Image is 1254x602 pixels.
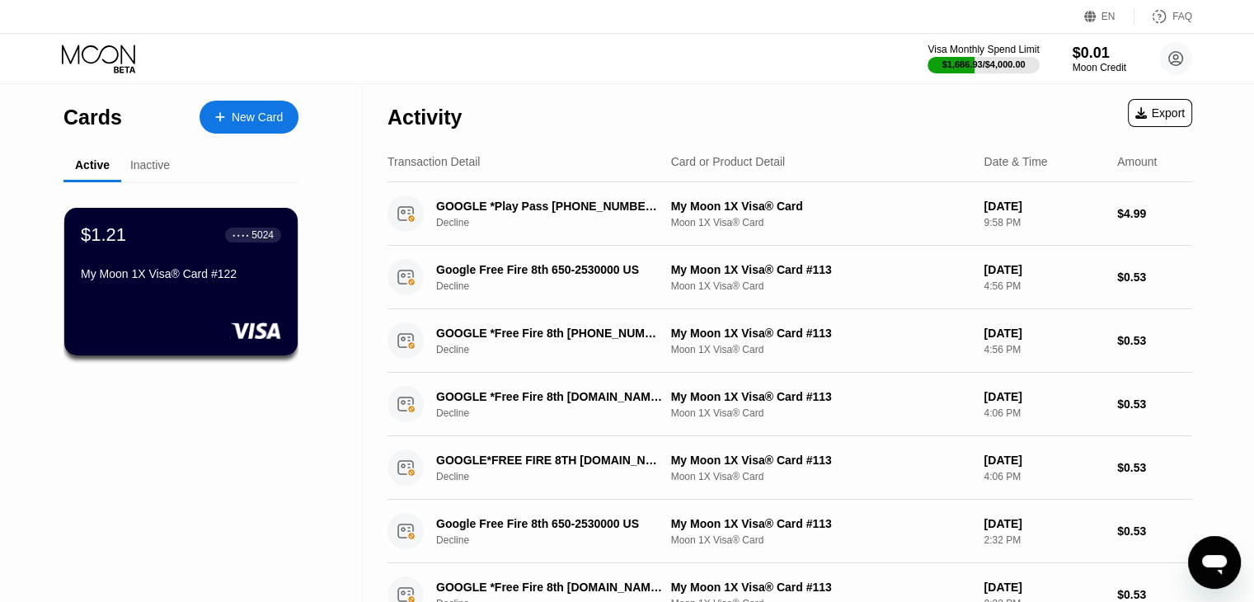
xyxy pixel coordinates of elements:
div: Moon 1X Visa® Card [671,471,971,482]
div: Google Free Fire 8th 650-2530000 US [436,517,662,530]
div: 4:56 PM [984,280,1104,292]
div: Cards [63,106,122,129]
iframe: Button to launch messaging window [1188,536,1241,589]
div: 4:06 PM [984,407,1104,419]
div: 4:56 PM [984,344,1104,355]
div: ● ● ● ● [232,233,249,238]
div: Moon Credit [1073,62,1126,73]
div: Decline [436,217,679,228]
div: $1,686.93 / $4,000.00 [942,59,1026,69]
div: My Moon 1X Visa® Card #113 [671,581,971,594]
div: Decline [436,471,679,482]
div: Decline [436,344,679,355]
div: [DATE] [984,390,1104,403]
div: $0.01 [1073,45,1126,62]
div: [DATE] [984,517,1104,530]
div: $1.21 [81,224,126,246]
div: [DATE] [984,263,1104,276]
div: My Moon 1X Visa® Card #122 [81,267,281,280]
div: [DATE] [984,327,1104,340]
div: EN [1101,11,1115,22]
div: [DATE] [984,200,1104,213]
div: Moon 1X Visa® Card [671,217,971,228]
div: FAQ [1134,8,1192,25]
div: Date & Time [984,155,1047,168]
div: Moon 1X Visa® Card [671,534,971,546]
div: Visa Monthly Spend Limit [928,44,1039,55]
div: Activity [387,106,462,129]
div: GOOGLE *Free Fire 8th [DOMAIN_NAME][URL][GEOGRAPHIC_DATA]DeclineMy Moon 1X Visa® Card #113Moon 1X... [387,373,1192,436]
div: Active [75,158,110,172]
div: $0.53 [1117,588,1192,601]
div: $0.53 [1117,334,1192,347]
div: Google Free Fire 8th 650-2530000 USDeclineMy Moon 1X Visa® Card #113Moon 1X Visa® Card[DATE]4:56 ... [387,246,1192,309]
div: [DATE] [984,581,1104,594]
div: GOOGLE *Free Fire 8th [DOMAIN_NAME][URL][GEOGRAPHIC_DATA] [436,581,662,594]
div: GOOGLE *Free Fire 8th [DOMAIN_NAME][URL][GEOGRAPHIC_DATA] [436,390,662,403]
div: Card or Product Detail [671,155,786,168]
div: New Card [232,111,283,125]
div: $0.53 [1117,397,1192,411]
div: Google Free Fire 8th 650-2530000 US [436,263,662,276]
div: Decline [436,407,679,419]
div: EN [1084,8,1134,25]
div: $0.53 [1117,524,1192,538]
div: GOOGLE *Free Fire 8th [PHONE_NUMBER] US [436,327,662,340]
div: Moon 1X Visa® Card [671,344,971,355]
div: New Card [200,101,298,134]
div: Moon 1X Visa® Card [671,407,971,419]
div: 4:06 PM [984,471,1104,482]
div: GOOGLE *Play Pass [PHONE_NUMBER] US [436,200,662,213]
div: GOOGLE *Free Fire 8th [PHONE_NUMBER] USDeclineMy Moon 1X Visa® Card #113Moon 1X Visa® Card[DATE]4... [387,309,1192,373]
div: 2:32 PM [984,534,1104,546]
div: My Moon 1X Visa® Card #113 [671,327,971,340]
div: My Moon 1X Visa® Card [671,200,971,213]
div: GOOGLE*FREE FIRE 8TH [DOMAIN_NAME][URL][GEOGRAPHIC_DATA]DeclineMy Moon 1X Visa® Card #113Moon 1X ... [387,436,1192,500]
div: My Moon 1X Visa® Card #113 [671,517,971,530]
div: Moon 1X Visa® Card [671,280,971,292]
div: My Moon 1X Visa® Card #113 [671,263,971,276]
div: Google Free Fire 8th 650-2530000 USDeclineMy Moon 1X Visa® Card #113Moon 1X Visa® Card[DATE]2:32 ... [387,500,1192,563]
div: $0.01Moon Credit [1073,45,1126,73]
div: $0.53 [1117,270,1192,284]
div: My Moon 1X Visa® Card #113 [671,454,971,467]
div: Inactive [130,158,170,172]
div: Decline [436,534,679,546]
div: Amount [1117,155,1157,168]
div: Decline [436,280,679,292]
div: [DATE] [984,454,1104,467]
div: $4.99 [1117,207,1192,220]
div: 9:58 PM [984,217,1104,228]
div: $0.53 [1117,461,1192,474]
div: My Moon 1X Visa® Card #113 [671,390,971,403]
div: GOOGLE *Play Pass [PHONE_NUMBER] USDeclineMy Moon 1X Visa® CardMoon 1X Visa® Card[DATE]9:58 PM$4.99 [387,182,1192,246]
div: $1.21● ● ● ●5024My Moon 1X Visa® Card #122 [64,208,298,355]
div: Export [1135,106,1185,120]
div: 5024 [251,229,274,241]
div: Visa Monthly Spend Limit$1,686.93/$4,000.00 [928,44,1039,73]
div: Export [1128,99,1192,127]
div: FAQ [1172,11,1192,22]
div: GOOGLE*FREE FIRE 8TH [DOMAIN_NAME][URL][GEOGRAPHIC_DATA] [436,454,662,467]
div: Transaction Detail [387,155,480,168]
